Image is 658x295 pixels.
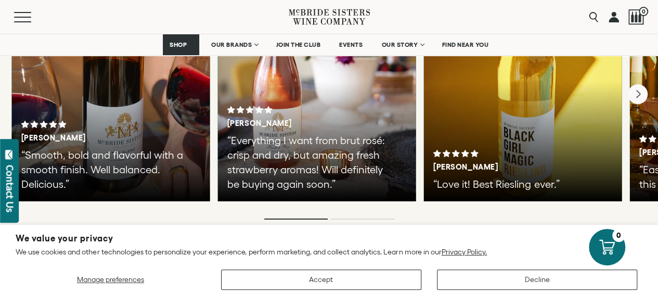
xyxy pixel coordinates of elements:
div: 0 [612,229,625,242]
p: “Smooth, bold and flavorful with a smooth finish. Well balanced. Delicious.” [21,148,188,191]
a: EVENTS [332,34,369,55]
p: “Love it! Best Riesling ever.” [433,177,600,191]
a: OUR STORY [375,34,430,55]
span: JOIN THE CLUB [276,41,321,48]
li: Page dot 2 [331,219,394,220]
button: Manage preferences [16,270,205,290]
h2: We value your privacy [16,234,642,243]
span: 0 [639,7,648,16]
button: Mobile Menu Trigger [14,12,51,22]
a: SHOP [163,34,199,55]
span: OUR STORY [381,41,418,48]
h3: [PERSON_NAME] [227,119,371,128]
span: OUR BRANDS [211,41,252,48]
button: Next [628,84,648,104]
h3: [PERSON_NAME] [21,133,165,143]
a: FIND NEAR YOU [435,34,496,55]
span: SHOP [170,41,187,48]
a: JOIN THE CLUB [269,34,328,55]
button: Accept [221,270,421,290]
div: Contact Us [5,165,15,212]
span: FIND NEAR YOU [442,41,489,48]
a: Privacy Policy. [442,248,487,256]
h3: [PERSON_NAME] [433,162,577,172]
p: We use cookies and other technologies to personalize your experience, perform marketing, and coll... [16,247,642,256]
a: OUR BRANDS [204,34,264,55]
li: Page dot 1 [264,219,328,220]
button: Decline [437,270,637,290]
p: “Everything I want from brut rosé: crisp and dry, but amazing fresh strawberry aromas! Will defin... [227,133,394,191]
span: Manage preferences [77,275,144,284]
span: EVENTS [339,41,363,48]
